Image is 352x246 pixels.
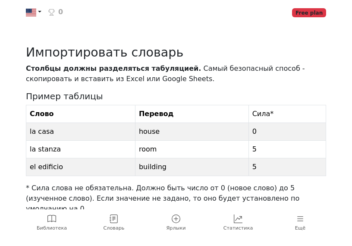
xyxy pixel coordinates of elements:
[21,211,83,236] a: Библиотека
[26,7,36,18] img: us.svg
[269,211,331,236] a: Ещё
[163,211,189,236] a: Ярлыки
[26,91,326,101] h5: Пример таблицы
[26,141,135,158] td: la stanza
[295,225,306,232] span: Ещё
[167,225,186,232] span: Ярлыки
[135,123,248,141] td: house
[207,211,269,236] a: Статистика
[248,123,326,141] td: 0
[26,183,326,214] p: * Сила слова не обязательна. Должно быть число от 0 (новое слово) до 5 (изученное слово). Если зн...
[223,225,253,232] span: Статистика
[26,63,326,84] p: Самый безопасный способ - скопировать и вставить из Excel или Google Sheets.
[26,158,135,176] td: el edificio
[26,64,201,73] strong: Столбцы должны разделяться табуляцией.
[26,45,326,60] h2: Импортировать словарь
[45,3,66,21] a: 0
[26,123,135,141] td: la casa
[83,211,145,236] a: Словарь
[37,225,67,232] span: Библиотека
[58,7,63,17] span: 0
[104,225,125,232] span: Словарь
[292,8,326,17] span: Free plan
[26,105,135,123] th: Слово
[292,7,326,18] a: Free plan
[135,158,248,176] td: building
[252,110,274,118] span: Сила *
[248,158,326,176] td: 5
[135,105,248,123] th: Перевод
[248,141,326,158] td: 5
[135,141,248,158] td: room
